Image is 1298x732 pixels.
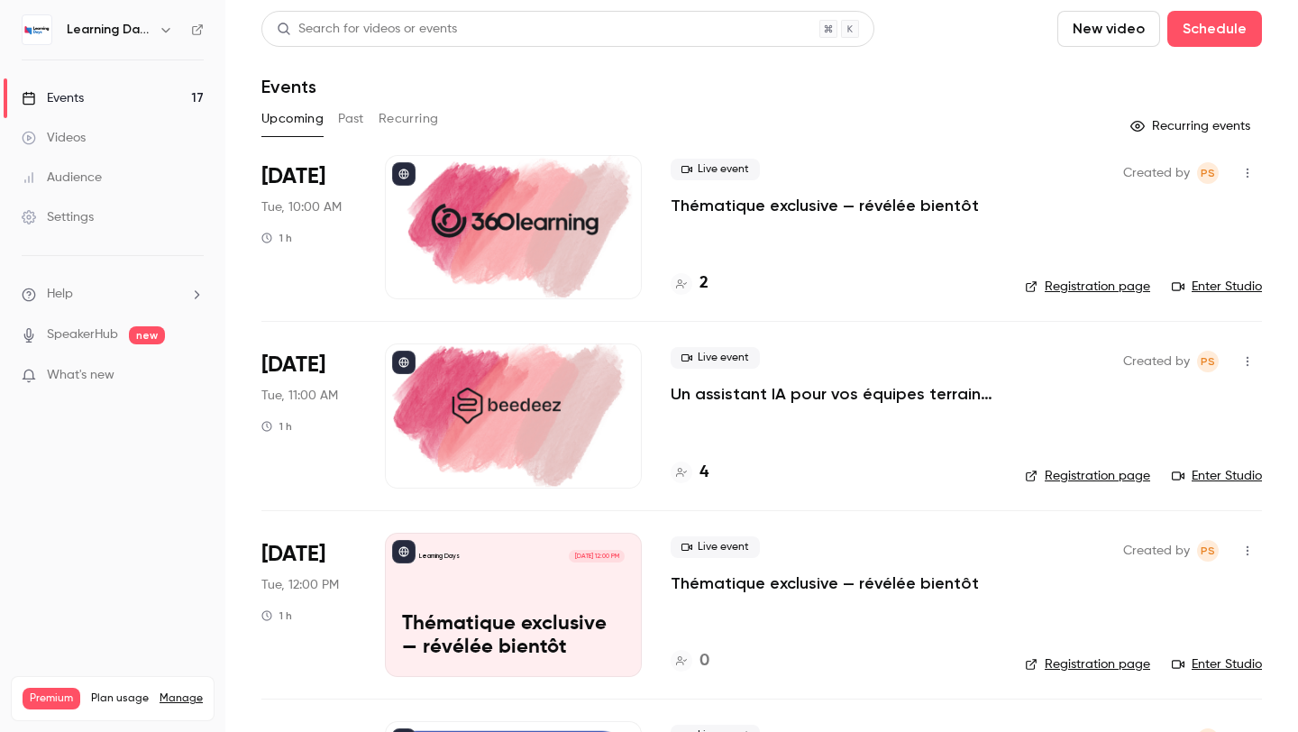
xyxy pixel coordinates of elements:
[569,550,624,563] span: [DATE] 12:00 PM
[699,649,709,673] h4: 0
[671,159,760,180] span: Live event
[1172,655,1262,673] a: Enter Studio
[261,105,324,133] button: Upcoming
[261,162,325,191] span: [DATE]
[91,691,149,706] span: Plan usage
[261,419,292,434] div: 1 h
[1172,278,1262,296] a: Enter Studio
[1201,540,1215,562] span: PS
[671,195,979,216] a: Thématique exclusive — révélée bientôt
[261,387,338,405] span: Tue, 11:00 AM
[671,536,760,558] span: Live event
[1025,467,1150,485] a: Registration page
[261,576,339,594] span: Tue, 12:00 PM
[385,533,642,677] a: Thématique exclusive — révélée bientôtLearning Days[DATE] 12:00 PMThématique exclusive — révélée ...
[1123,540,1190,562] span: Created by
[1197,162,1219,184] span: Prad Selvarajah
[671,347,760,369] span: Live event
[1167,11,1262,47] button: Schedule
[22,208,94,226] div: Settings
[67,21,151,39] h6: Learning Days
[261,231,292,245] div: 1 h
[23,688,80,709] span: Premium
[261,343,356,488] div: Oct 7 Tue, 11:00 AM (Europe/Paris)
[261,608,292,623] div: 1 h
[1197,540,1219,562] span: Prad Selvarajah
[277,20,457,39] div: Search for videos or events
[261,533,356,677] div: Oct 7 Tue, 12:00 PM (Europe/Paris)
[23,15,51,44] img: Learning Days
[671,649,709,673] a: 0
[261,76,316,97] h1: Events
[1025,655,1150,673] a: Registration page
[22,285,204,304] li: help-dropdown-opener
[47,285,73,304] span: Help
[1122,112,1262,141] button: Recurring events
[22,129,86,147] div: Videos
[379,105,439,133] button: Recurring
[1197,351,1219,372] span: Prad Selvarajah
[1123,351,1190,372] span: Created by
[671,572,979,594] a: Thématique exclusive — révélée bientôt
[1201,351,1215,372] span: PS
[1201,162,1215,184] span: PS
[261,540,325,569] span: [DATE]
[47,366,114,385] span: What's new
[402,613,625,660] p: Thématique exclusive — révélée bientôt
[129,326,165,344] span: new
[671,383,996,405] a: Un assistant IA pour vos équipes terrain : former, accompagner et transformer l’expérience apprenant
[261,351,325,380] span: [DATE]
[671,461,708,485] a: 4
[419,552,460,561] p: Learning Days
[1025,278,1150,296] a: Registration page
[699,271,708,296] h4: 2
[22,89,84,107] div: Events
[671,271,708,296] a: 2
[1172,467,1262,485] a: Enter Studio
[1057,11,1160,47] button: New video
[47,325,118,344] a: SpeakerHub
[261,198,342,216] span: Tue, 10:00 AM
[338,105,364,133] button: Past
[699,461,708,485] h4: 4
[160,691,203,706] a: Manage
[22,169,102,187] div: Audience
[1123,162,1190,184] span: Created by
[261,155,356,299] div: Oct 7 Tue, 10:00 AM (Europe/Paris)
